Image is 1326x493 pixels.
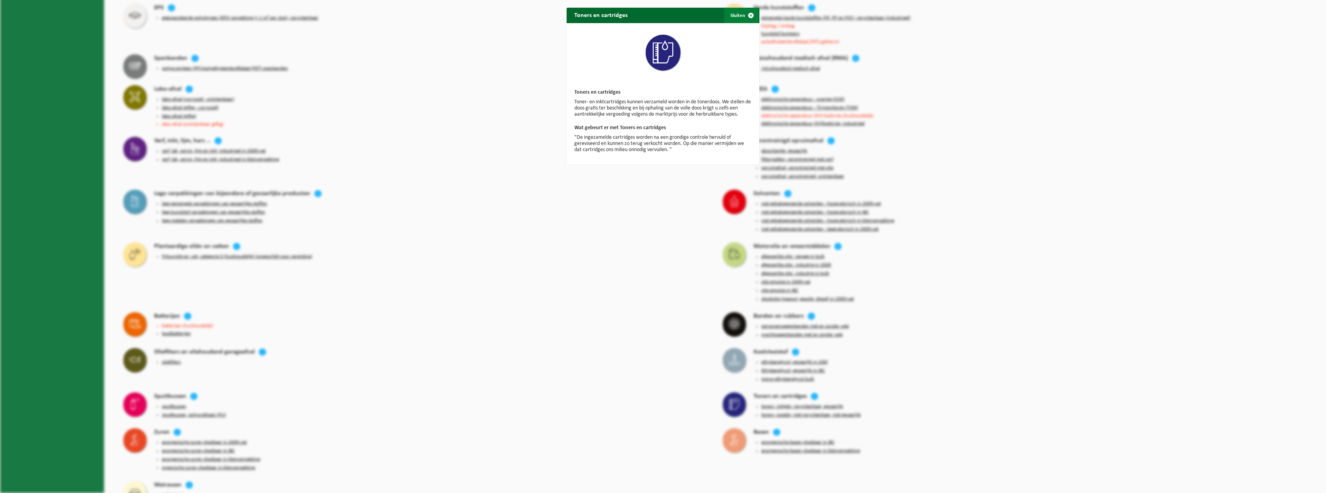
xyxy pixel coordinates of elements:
p: Toner- en inktcartridges kunnen verzameld worden in de tonerdoos. We stellen de doos gratis ter b... [574,99,752,118]
button: Sluiten [724,8,759,23]
h2: Toners en cartridges [567,8,635,22]
p: "De ingezamelde cartridges worden na een grondige controle hervuld of gereviseerd en kunnen zo te... [574,135,752,153]
h3: Wat gebeurt er met Toners en cartridges [574,125,752,131]
h3: Toners en cartridges [574,90,752,95]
